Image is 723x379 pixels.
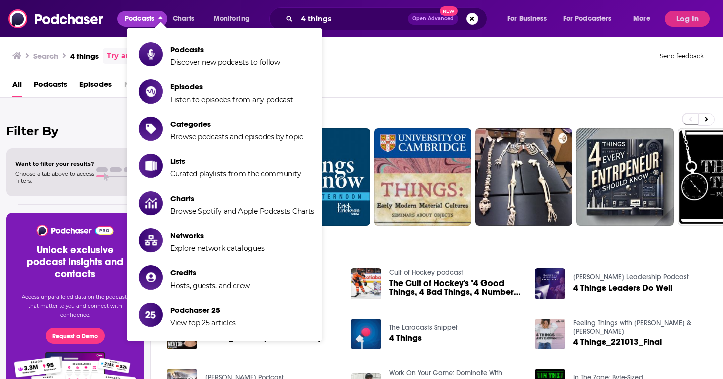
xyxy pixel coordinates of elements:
[18,244,132,280] h3: Unlock exclusive podcast insights and contacts
[6,124,144,138] h2: Filter By
[633,12,650,26] span: More
[170,82,293,91] span: Episodes
[389,268,463,277] a: Cult of Hockey podcast
[46,328,105,344] button: Request a Demo
[33,51,58,61] h3: Search
[8,9,104,28] img: Podchaser - Follow, Share and Rate Podcasts
[170,268,250,277] span: Credits
[170,281,250,290] span: Hosts, guests, and crew
[665,11,710,27] button: Log In
[170,231,264,240] span: Networks
[12,76,22,97] a: All
[351,268,382,299] img: The Cult of Hockey's "4 Good Things, 4 Bad Things, 4 Numbers" podcast
[507,12,547,26] span: For Business
[573,338,662,346] a: 4 Things_221013_Final
[36,225,114,236] img: Podchaser - Follow, Share and Rate Podcasts
[166,11,200,27] a: Charts
[170,207,314,216] span: Browse Spotify and Apple Podcasts Charts
[170,95,293,104] span: Listen to episodes from any podcast
[18,293,132,320] p: Access unparalleled data on the podcasts that matter to you and connect with confidence.
[207,11,263,27] button: open menu
[170,194,314,203] span: Charts
[170,58,280,67] span: Discover new podcasts to follow
[573,273,689,281] a: Maxwell Leadership Podcast
[173,12,194,26] span: Charts
[412,16,454,21] span: Open Advanced
[408,13,458,25] button: Open AdvancedNew
[170,119,303,129] span: Categories
[297,11,408,27] input: Search podcasts, credits, & more...
[170,244,264,253] span: Explore network catalogues
[34,76,67,97] a: Podcasts
[117,11,167,27] button: close menu
[535,268,565,299] img: 4 Things Leaders Do Well
[214,12,250,26] span: Monitoring
[170,45,280,54] span: Podcasts
[389,323,458,332] a: The Laracasts Snippet
[440,6,458,16] span: New
[563,12,612,26] span: For Podcasters
[657,52,707,60] button: Send feedback
[107,50,180,62] a: Try an exact match
[170,132,303,141] span: Browse podcasts and episodes by topic
[170,156,301,166] span: Lists
[170,169,301,178] span: Curated playlists from the community
[500,11,559,27] button: open menu
[557,11,626,27] button: open menu
[351,319,382,349] img: 4 Things
[535,319,565,349] img: 4 Things_221013_Final
[573,283,672,292] a: 4 Things Leaders Do Well
[125,12,154,26] span: Podcasts
[70,51,99,61] h3: 4 things
[15,160,94,167] span: Want to filter your results?
[279,7,497,30] div: Search podcasts, credits, & more...
[573,319,691,336] a: Feeling Things with Amy & Kat
[170,305,236,315] span: Podchaser 25
[389,334,422,342] a: 4 Things
[124,76,158,97] span: Networks
[79,76,112,97] a: Episodes
[170,318,236,327] span: View top 25 articles
[626,11,663,27] button: open menu
[15,170,94,184] span: Choose a tab above to access filters.
[389,279,523,296] a: The Cult of Hockey's "4 Good Things, 4 Bad Things, 4 Numbers" podcast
